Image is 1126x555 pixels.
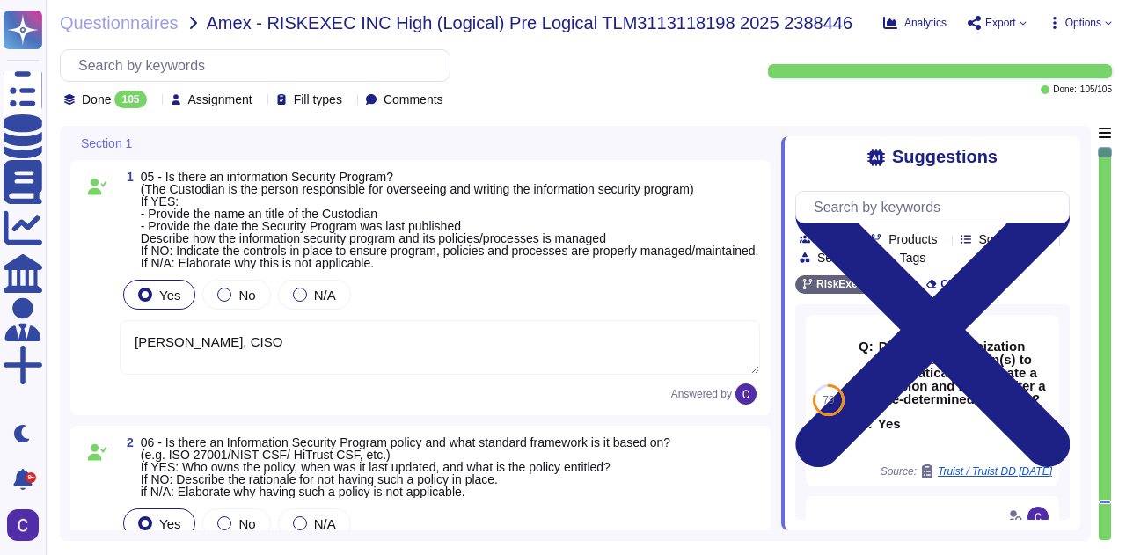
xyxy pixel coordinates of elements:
span: Yes [159,288,180,303]
span: Assignment [188,93,252,106]
span: 1 [120,171,134,183]
button: user [4,506,51,544]
span: No [238,516,255,531]
span: Options [1065,18,1101,28]
textarea: [PERSON_NAME], CISO [120,320,760,375]
span: 2 [120,436,134,449]
input: Search by keywords [805,192,1069,223]
span: Questionnaires [60,14,179,32]
span: Done: [1053,85,1077,94]
span: 06 - Is there an Information Security Program policy and what standard framework is it based on? ... [141,435,670,499]
span: Export [985,18,1016,28]
span: Analytics [904,18,947,28]
img: user [7,509,39,541]
div: 9+ [26,472,36,483]
img: user [1027,507,1049,528]
input: Search by keywords [69,50,450,81]
span: Done [82,93,111,106]
span: N/A [314,288,336,303]
span: Amex - RISKEXEC INC High (Logical) Pre Logical TLM3113118198 2025 2388446 [207,14,853,32]
span: 79 [823,395,834,405]
img: user [735,383,757,405]
span: Fill types [294,93,342,106]
span: 105 / 105 [1080,85,1112,94]
span: 05 - Is there an information Security Program? (The Custodian is the person responsible for overs... [141,170,759,270]
span: Answered by [671,389,732,399]
span: Yes [159,516,180,531]
button: Analytics [883,16,947,30]
span: Comments [384,93,443,106]
span: No [238,288,255,303]
span: Section 1 [81,137,132,150]
div: 105 [114,91,146,108]
span: N/A [314,516,336,531]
